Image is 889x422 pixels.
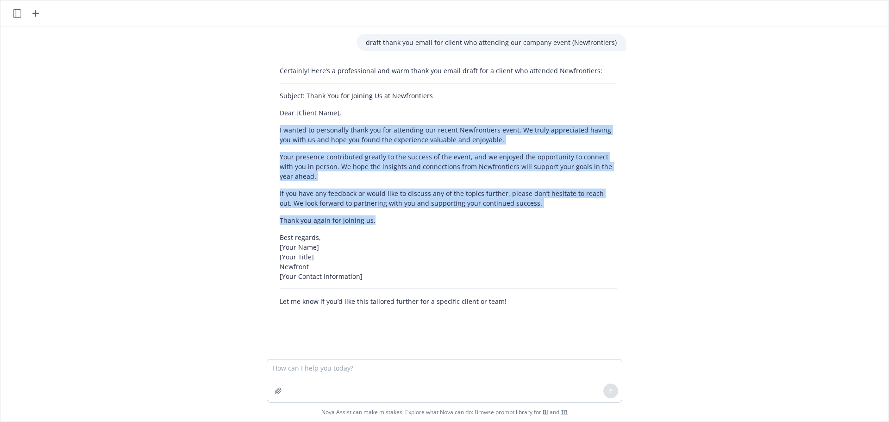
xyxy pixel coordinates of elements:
[321,403,568,422] span: Nova Assist can make mistakes. Explore what Nova can do: Browse prompt library for and
[280,66,617,76] p: Certainly! Here’s a professional and warm thank you email draft for a client who attended Newfron...
[561,408,568,416] a: TR
[280,233,617,281] p: Best regards, [Your Name] [Your Title] Newfront [Your Contact Information]
[280,152,617,181] p: Your presence contributed greatly to the success of the event, and we enjoyed the opportunity to ...
[280,189,617,208] p: If you have any feedback or would like to discuss any of the topics further, please don’t hesitat...
[280,125,617,145] p: I wanted to personally thank you for attending our recent Newfrontiers event. We truly appreciate...
[280,91,617,101] p: Subject: Thank You for Joining Us at Newfrontiers
[366,38,617,47] p: draft thank you email for client who attending our company event (Newfrontiers)
[280,108,617,118] p: Dear [Client Name],
[280,215,617,225] p: Thank you again for joining us.
[543,408,548,416] a: BI
[280,296,617,306] p: Let me know if you’d like this tailored further for a specific client or team!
